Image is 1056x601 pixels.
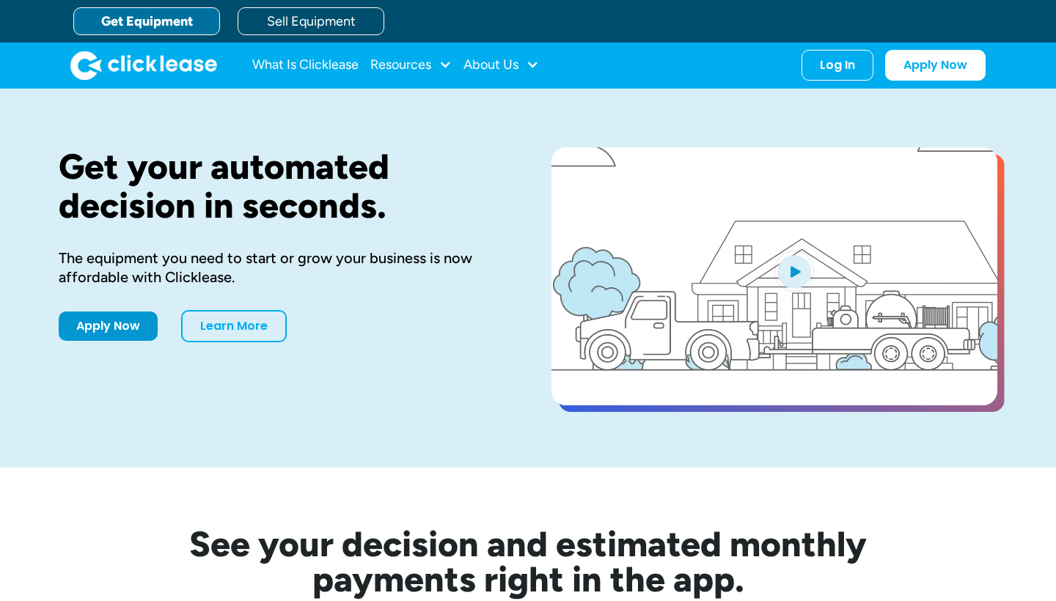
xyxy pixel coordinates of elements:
div: Resources [370,51,452,80]
h2: See your decision and estimated monthly payments right in the app. [117,526,939,597]
a: Apply Now [885,50,986,81]
a: Apply Now [59,311,158,341]
a: Learn More [181,310,287,342]
div: About Us [463,51,539,80]
div: Log In [820,58,855,73]
a: Sell Equipment [238,7,384,35]
h1: Get your automated decision in seconds. [59,147,505,225]
img: Blue play button logo on a light blue circular background [774,251,814,292]
img: Clicklease logo [70,51,217,80]
a: open lightbox [551,147,997,405]
div: The equipment you need to start or grow your business is now affordable with Clicklease. [59,248,505,287]
a: What Is Clicklease [252,51,359,80]
a: home [70,51,217,80]
a: Get Equipment [73,7,220,35]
